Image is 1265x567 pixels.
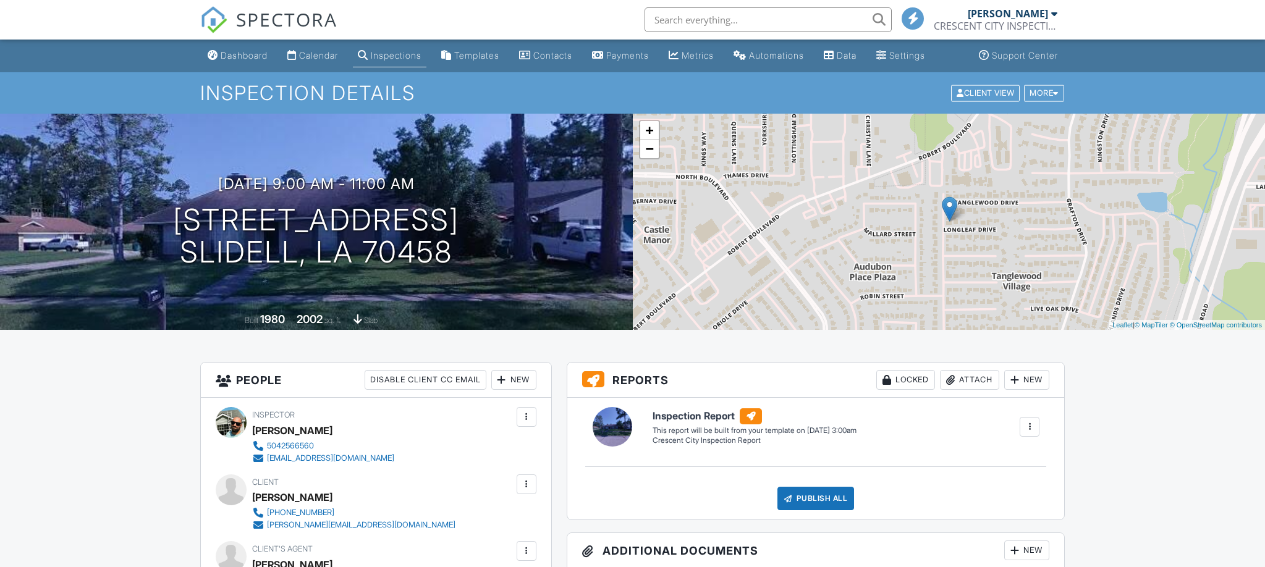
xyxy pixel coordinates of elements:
[871,44,930,67] a: Settings
[606,50,649,61] div: Payments
[252,440,394,452] a: 5042566560
[267,453,394,463] div: [EMAIL_ADDRESS][DOMAIN_NAME]
[267,508,334,518] div: [PHONE_NUMBER]
[1024,85,1064,101] div: More
[200,17,337,43] a: SPECTORA
[1109,320,1265,330] div: |
[640,140,659,158] a: Zoom out
[236,6,337,32] span: SPECTORA
[252,544,313,553] span: Client's Agent
[889,50,925,61] div: Settings
[653,426,857,435] div: This report will be built from your template on [DATE] 3:00am
[203,44,273,67] a: Dashboard
[1112,321,1133,329] a: Leaflet
[682,50,714,61] div: Metrics
[1135,321,1168,329] a: © MapTiler
[218,175,415,192] h3: [DATE] 9:00 am - 11:00 am
[371,50,421,61] div: Inspections
[653,435,857,446] div: Crescent City Inspection Report
[299,50,338,61] div: Calendar
[951,85,1020,101] div: Client View
[324,316,342,325] span: sq. ft.
[252,506,455,519] a: [PHONE_NUMBER]
[640,121,659,140] a: Zoom in
[353,44,426,67] a: Inspections
[221,50,268,61] div: Dashboard
[819,44,861,67] a: Data
[974,44,1063,67] a: Support Center
[567,363,1065,398] h3: Reports
[252,410,295,419] span: Inspector
[950,88,1023,97] a: Client View
[454,50,499,61] div: Templates
[252,519,455,531] a: [PERSON_NAME][EMAIL_ADDRESS][DOMAIN_NAME]
[297,313,323,325] div: 2002
[968,7,1048,20] div: [PERSON_NAME]
[364,316,378,325] span: slab
[1004,370,1049,390] div: New
[664,44,719,67] a: Metrics
[173,204,459,269] h1: [STREET_ADDRESS] Slidell, LA 70458
[1170,321,1262,329] a: © OpenStreetMap contributors
[992,50,1058,61] div: Support Center
[200,6,227,33] img: The Best Home Inspection Software - Spectora
[252,488,332,506] div: [PERSON_NAME]
[200,82,1065,104] h1: Inspection Details
[940,370,999,390] div: Attach
[252,452,394,464] a: [EMAIL_ADDRESS][DOMAIN_NAME]
[267,520,455,530] div: [PERSON_NAME][EMAIL_ADDRESS][DOMAIN_NAME]
[252,421,332,440] div: [PERSON_NAME]
[491,370,536,390] div: New
[934,20,1057,32] div: CRESCENT CITY INSPECTION, LLC
[260,313,285,325] div: 1980
[876,370,935,390] div: Locked
[645,7,892,32] input: Search everything...
[749,50,804,61] div: Automations
[587,44,654,67] a: Payments
[837,50,857,61] div: Data
[653,408,857,424] h6: Inspection Report
[267,441,314,451] div: 5042566560
[365,370,486,390] div: Disable Client CC Email
[436,44,504,67] a: Templates
[533,50,572,61] div: Contacts
[201,363,551,398] h3: People
[777,487,855,510] div: Publish All
[252,477,279,487] span: Client
[1004,540,1049,560] div: New
[729,44,809,67] a: Automations (Basic)
[282,44,343,67] a: Calendar
[245,316,258,325] span: Built
[514,44,577,67] a: Contacts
